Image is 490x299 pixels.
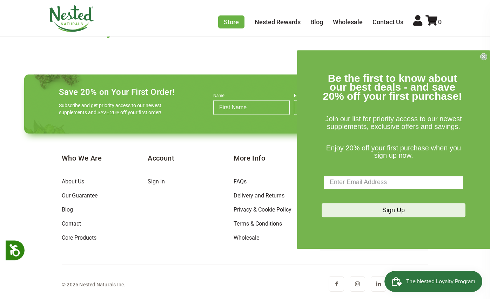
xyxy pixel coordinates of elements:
[234,206,291,213] a: Privacy & Cookie Policy
[62,220,81,227] a: Contact
[384,271,483,292] iframe: Button to open loyalty program pop-up
[294,93,370,100] label: Email Address
[62,178,84,185] a: About Us
[234,234,259,241] a: Wholesale
[425,18,442,26] a: 0
[297,50,490,249] div: FLYOUT Form
[49,20,442,38] h2: You may also like
[49,5,94,32] img: Nested Naturals
[148,153,234,163] h5: Account
[234,220,282,227] a: Terms & Conditions
[62,153,148,163] h5: Who We Are
[234,153,320,163] h5: More Info
[59,102,164,116] p: Subscribe and get priority access to our newest supplements and SAVE 20% off your first order!
[62,280,125,289] div: © 2025 Nested Naturals Inc.
[325,115,462,131] span: Join our list for priority access to our newest supplements, exclusive offers and savings.
[213,93,290,100] label: Name
[310,18,323,26] a: Blog
[326,144,461,160] span: Enjoy 20% off your first purchase when you sign up now.
[234,192,284,199] a: Delivery and Returns
[322,203,465,217] button: Sign Up
[294,100,370,115] input: Email Address
[333,18,363,26] a: Wholesale
[213,100,290,115] input: First Name
[62,192,98,199] a: Our Guarantee
[255,18,301,26] a: Nested Rewards
[62,206,73,213] a: Blog
[59,87,175,97] h4: Save 20% on Your First Order!
[480,53,487,60] button: Close dialog
[323,72,462,102] span: Be the first to know about our best deals - and save 20% off your first purchase!
[218,15,244,28] a: Store
[234,178,247,185] a: FAQs
[324,176,463,189] input: Enter Email Address
[438,18,442,26] span: 0
[62,234,96,241] a: Core Products
[148,178,165,185] a: Sign In
[372,18,403,26] a: Contact Us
